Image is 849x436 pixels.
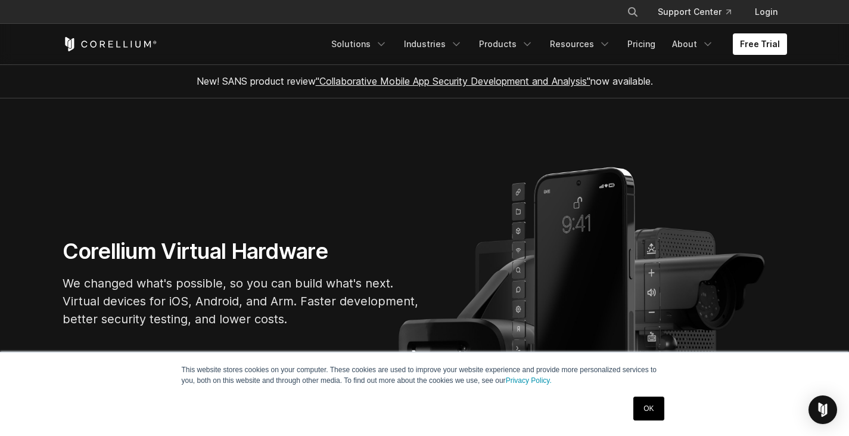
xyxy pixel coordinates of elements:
[633,397,664,420] a: OK
[808,395,837,424] div: Open Intercom Messenger
[63,37,157,51] a: Corellium Home
[612,1,787,23] div: Navigation Menu
[397,33,469,55] a: Industries
[197,75,653,87] span: New! SANS product review now available.
[63,274,420,328] p: We changed what's possible, so you can build what's next. Virtual devices for iOS, Android, and A...
[733,33,787,55] a: Free Trial
[63,238,420,265] h1: Corellium Virtual Hardware
[648,1,741,23] a: Support Center
[182,364,668,386] p: This website stores cookies on your computer. These cookies are used to improve your website expe...
[745,1,787,23] a: Login
[324,33,394,55] a: Solutions
[665,33,721,55] a: About
[622,1,643,23] button: Search
[506,376,552,385] a: Privacy Policy.
[472,33,540,55] a: Products
[620,33,663,55] a: Pricing
[316,75,590,87] a: "Collaborative Mobile App Security Development and Analysis"
[324,33,787,55] div: Navigation Menu
[543,33,618,55] a: Resources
